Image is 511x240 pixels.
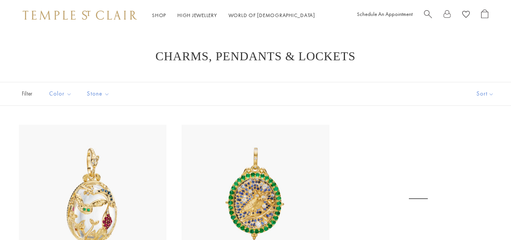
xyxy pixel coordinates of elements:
button: Show sort by [460,82,511,105]
a: ShopShop [152,12,166,19]
h1: Charms, Pendants & Lockets [30,49,481,63]
span: Stone [83,89,115,99]
a: Schedule An Appointment [357,11,413,17]
button: Stone [81,85,115,102]
a: Open Shopping Bag [481,9,488,21]
img: Temple St. Clair [23,11,137,20]
a: World of [DEMOGRAPHIC_DATA]World of [DEMOGRAPHIC_DATA] [228,12,315,19]
nav: Main navigation [152,11,315,20]
a: View Wishlist [462,9,470,21]
a: Search [424,9,432,21]
span: Color [45,89,78,99]
button: Color [43,85,78,102]
a: High JewelleryHigh Jewellery [177,12,217,19]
